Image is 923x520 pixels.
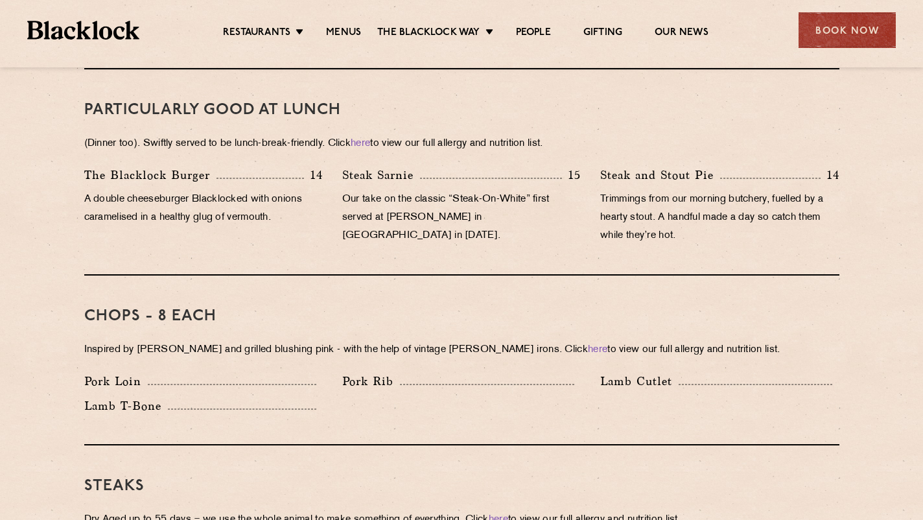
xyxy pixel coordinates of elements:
[655,27,708,41] a: Our News
[377,27,480,41] a: The Blacklock Way
[84,308,839,325] h3: Chops - 8 each
[600,166,720,184] p: Steak and Stout Pie
[84,341,839,359] p: Inspired by [PERSON_NAME] and grilled blushing pink - with the help of vintage [PERSON_NAME] iron...
[84,478,839,495] h3: Steaks
[223,27,290,41] a: Restaurants
[342,191,581,245] p: Our take on the classic “Steak-On-White” first served at [PERSON_NAME] in [GEOGRAPHIC_DATA] in [D...
[600,191,839,245] p: Trimmings from our morning butchery, fuelled by a hearty stout. A handful made a day so catch the...
[588,345,607,355] a: here
[27,21,139,40] img: BL_Textured_Logo-footer-cropped.svg
[84,191,323,227] p: A double cheeseburger Blacklocked with onions caramelised in a healthy glug of vermouth.
[799,12,896,48] div: Book Now
[821,167,839,183] p: 14
[84,135,839,153] p: (Dinner too). Swiftly served to be lunch-break-friendly. Click to view our full allergy and nutri...
[84,102,839,119] h3: PARTICULARLY GOOD AT LUNCH
[84,166,216,184] p: The Blacklock Burger
[583,27,622,41] a: Gifting
[326,27,361,41] a: Menus
[342,372,400,390] p: Pork Rib
[351,139,370,148] a: here
[600,372,679,390] p: Lamb Cutlet
[342,166,420,184] p: Steak Sarnie
[516,27,551,41] a: People
[84,372,148,390] p: Pork Loin
[562,167,581,183] p: 15
[304,167,323,183] p: 14
[84,397,168,415] p: Lamb T-Bone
